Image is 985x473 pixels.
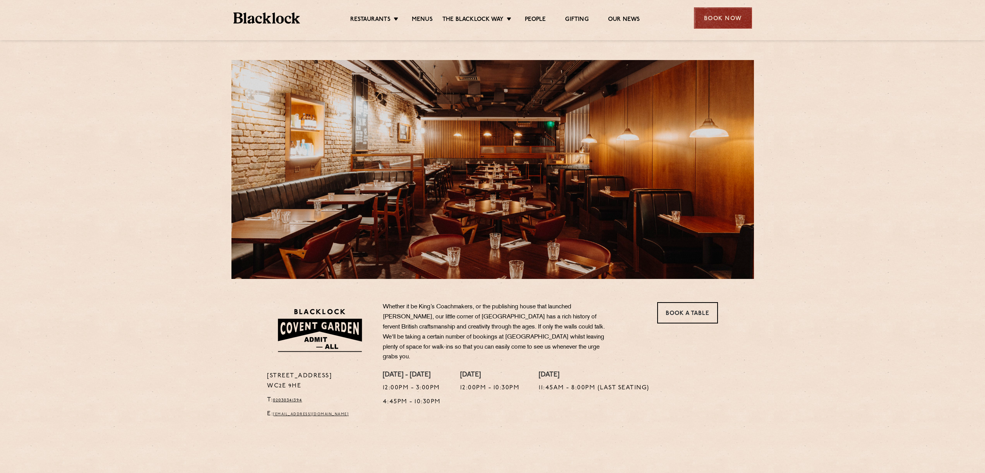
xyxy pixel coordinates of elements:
img: BLA_1470_CoventGarden_Website_Solid.svg [267,302,371,358]
div: Book Now [694,7,752,29]
a: Book a Table [657,302,718,323]
a: Our News [608,16,640,24]
p: 11:45am - 8:00pm (Last Seating) [539,383,649,393]
a: 02030341394 [273,398,302,402]
h4: [DATE] [539,371,649,380]
a: Restaurants [350,16,391,24]
p: 4:45pm - 10:30pm [383,397,441,407]
p: [STREET_ADDRESS] WC2E 9HE [267,371,371,391]
p: T: [267,395,371,405]
h4: [DATE] [460,371,520,380]
a: The Blacklock Way [442,16,504,24]
a: Menus [412,16,433,24]
p: 12:00pm - 3:00pm [383,383,441,393]
p: E: [267,409,371,419]
p: Whether it be King’s Coachmakers, or the publishing house that launched [PERSON_NAME], our little... [383,302,611,362]
a: [EMAIL_ADDRESS][DOMAIN_NAME] [273,413,349,416]
h4: [DATE] - [DATE] [383,371,441,380]
a: People [525,16,546,24]
a: Gifting [565,16,588,24]
p: 12:00pm - 10:30pm [460,383,520,393]
img: BL_Textured_Logo-footer-cropped.svg [233,12,300,24]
